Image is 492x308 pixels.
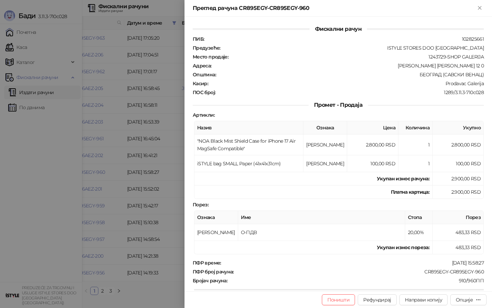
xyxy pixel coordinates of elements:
div: [DATE] 15:58:27 [222,260,484,266]
td: 1 [398,155,433,172]
span: Промет - Продаја [309,102,368,108]
div: 102825661 [205,36,484,42]
td: iSTYLE bag SMALL Paper (41x41x31cm) [194,155,303,172]
td: 2.800,00 RSD [433,134,484,155]
td: [PERSON_NAME] [303,134,347,155]
div: БЕОГРАД (САВСКИ ВЕНАЦ) [217,72,484,78]
strong: ПОС број : [193,89,215,95]
button: Рефундирај [358,294,397,305]
strong: ПФР број рачуна : [193,269,234,275]
strong: Укупан износ пореза: [377,244,429,251]
td: 2.800,00 RSD [347,134,398,155]
strong: Бројач рачуна : [193,278,227,284]
strong: Порез : [193,202,208,208]
strong: ПФР време : [193,260,221,266]
td: 2.900,00 RSD [433,185,484,199]
strong: Платна картица : [391,189,429,195]
strong: Укупан износ рачуна : [377,176,429,182]
td: О-ПДВ [238,224,405,241]
div: 1289/3.11.3-710c028 [216,89,484,95]
td: 1 [398,134,433,155]
td: 100,00 RSD [347,155,398,172]
span: Фискални рачун [310,26,367,32]
td: [PERSON_NAME] [303,155,347,172]
strong: Касир : [193,80,208,87]
div: [PERSON_NAME] [PERSON_NAME] 12 0 [212,63,484,69]
th: Количина [398,121,433,134]
div: Преглед рачуна CR895EGY-CR895EGY-960 [193,4,476,12]
button: Close [476,4,484,12]
th: Стопа [405,211,433,224]
th: Ознака [194,211,238,224]
button: Поништи [322,294,355,305]
strong: Општина : [193,72,216,78]
td: 483,33 RSD [433,224,484,241]
div: 1243729-SHOP GALERIJA [229,54,484,60]
th: Цена [347,121,398,134]
td: 100,00 RSD [433,155,484,172]
div: Prodavac Galerija [209,80,484,87]
td: 2.900,00 RSD [433,172,484,185]
strong: Адреса : [193,63,211,69]
div: CR895EGY-CR895EGY-960 [234,269,484,275]
strong: ПИБ : [193,36,204,42]
strong: Место продаје : [193,54,228,60]
th: Ознака [303,121,347,134]
td: [PERSON_NAME] [194,224,238,241]
span: Направи копију [405,297,442,303]
div: ISTYLE STORES DOO [GEOGRAPHIC_DATA] [221,45,484,51]
th: Порез [433,211,484,224]
th: Име [238,211,405,224]
td: "NOA Black Mist Shield Case for iPhone 17 Air MagSafe Compatible" [194,134,303,155]
div: 910/960ПП [228,278,484,284]
td: 20,00% [405,224,433,241]
strong: Артикли : [193,112,215,118]
th: Укупно [433,121,484,134]
button: Направи копију [399,294,448,305]
td: 483,33 RSD [433,241,484,254]
div: Опције [456,297,473,303]
button: Опције [450,294,487,305]
strong: Предузеће : [193,45,220,51]
th: Назив [194,121,303,134]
